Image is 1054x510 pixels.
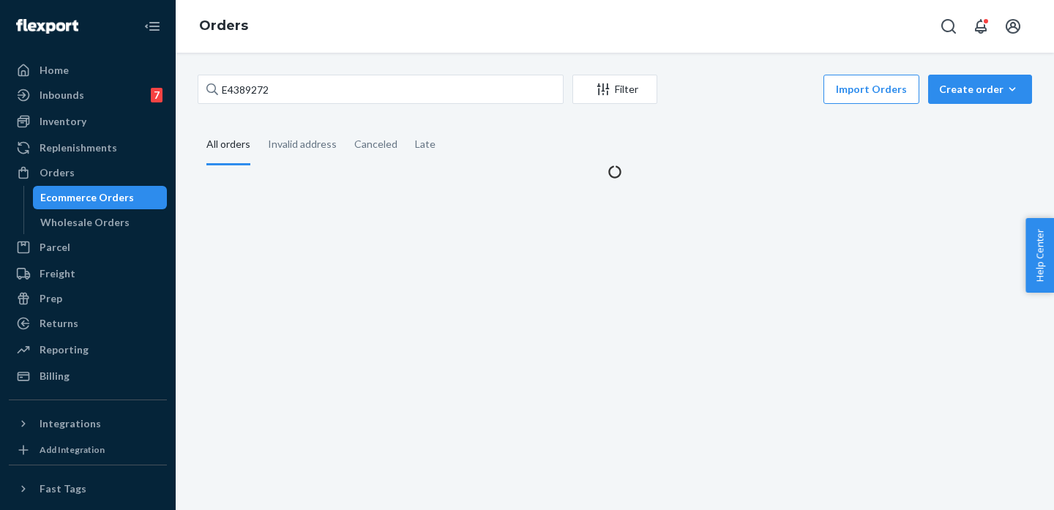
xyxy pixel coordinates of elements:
div: All orders [206,125,250,165]
a: Home [9,59,167,82]
button: Create order [928,75,1032,104]
button: Close Navigation [138,12,167,41]
a: Wholesale Orders [33,211,168,234]
input: Search orders [198,75,564,104]
a: Ecommerce Orders [33,186,168,209]
div: Integrations [40,416,101,431]
div: Replenishments [40,140,117,155]
div: Invalid address [268,125,337,163]
div: Freight [40,266,75,281]
div: Late [415,125,436,163]
div: Parcel [40,240,70,255]
a: Replenishments [9,136,167,160]
a: Orders [199,18,248,34]
div: Create order [939,82,1021,97]
button: Help Center [1025,218,1054,293]
a: Reporting [9,338,167,361]
a: Add Integration [9,441,167,459]
button: Integrations [9,412,167,435]
div: Reporting [40,342,89,357]
div: Prep [40,291,62,306]
div: 7 [151,88,162,102]
button: Open account menu [998,12,1028,41]
div: Canceled [354,125,397,163]
button: Fast Tags [9,477,167,500]
a: Parcel [9,236,167,259]
button: Open Search Box [934,12,963,41]
div: Inbounds [40,88,84,102]
div: Orders [40,165,75,180]
button: Import Orders [823,75,919,104]
button: Open notifications [966,12,995,41]
div: Add Integration [40,443,105,456]
div: Inventory [40,114,86,129]
a: Inbounds7 [9,83,167,107]
div: Billing [40,369,70,383]
a: Freight [9,262,167,285]
div: Home [40,63,69,78]
a: Inventory [9,110,167,133]
a: Orders [9,161,167,184]
div: Wholesale Orders [40,215,130,230]
div: Fast Tags [40,481,86,496]
div: Ecommerce Orders [40,190,134,205]
img: Flexport logo [16,19,78,34]
ol: breadcrumbs [187,5,260,48]
button: Filter [572,75,657,104]
div: Filter [573,82,657,97]
a: Billing [9,364,167,388]
a: Prep [9,287,167,310]
div: Returns [40,316,78,331]
a: Returns [9,312,167,335]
